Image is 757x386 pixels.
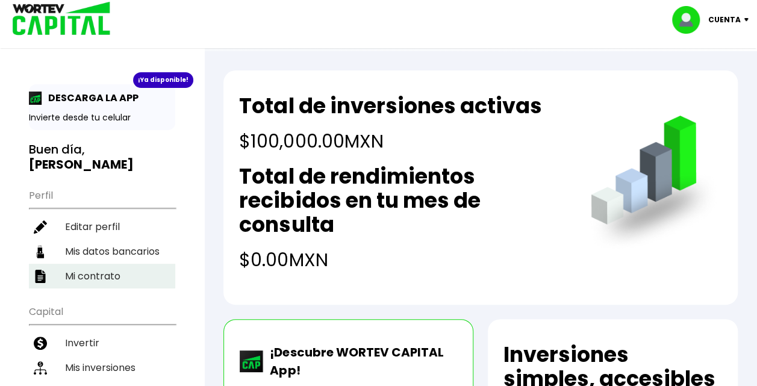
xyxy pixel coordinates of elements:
[34,220,47,234] img: editar-icon.952d3147.svg
[585,116,722,252] img: grafica.516fef24.png
[29,355,175,380] a: Mis inversiones
[29,264,175,288] a: Mi contrato
[34,245,47,258] img: datos-icon.10cf9172.svg
[29,156,134,173] b: [PERSON_NAME]
[29,239,175,264] a: Mis datos bancarios
[240,350,264,372] img: wortev-capital-app-icon
[133,72,193,88] div: ¡Ya disponible!
[29,142,175,172] h3: Buen día,
[708,11,741,29] p: Cuenta
[34,270,47,283] img: contrato-icon.f2db500c.svg
[42,90,139,105] p: DESCARGA LA APP
[741,18,757,22] img: icon-down
[239,128,541,155] h4: $100,000.00 MXN
[239,164,566,237] h2: Total de rendimientos recibidos en tu mes de consulta
[29,182,175,288] ul: Perfil
[34,337,47,350] img: invertir-icon.b3b967d7.svg
[239,94,541,118] h2: Total de inversiones activas
[29,92,42,105] img: app-icon
[29,214,175,239] a: Editar perfil
[672,6,708,34] img: profile-image
[29,331,175,355] a: Invertir
[264,343,457,379] p: ¡Descubre WORTEV CAPITAL App!
[29,111,175,124] p: Invierte desde tu celular
[34,361,47,375] img: inversiones-icon.6695dc30.svg
[239,246,566,273] h4: $0.00 MXN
